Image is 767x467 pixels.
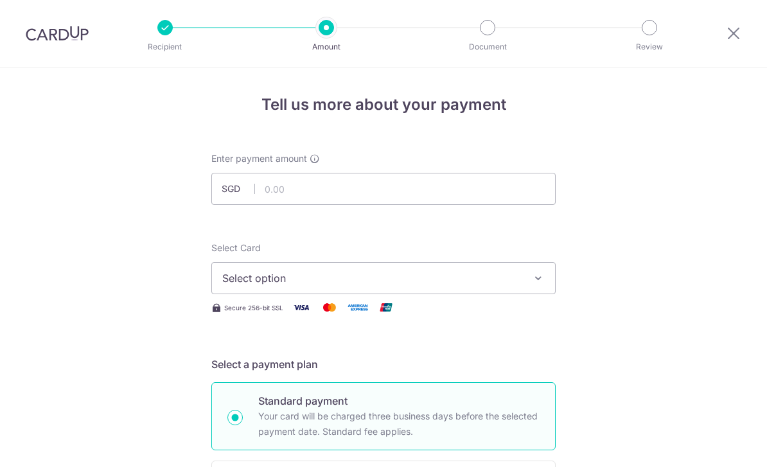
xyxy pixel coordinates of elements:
p: Review [602,40,697,53]
span: Secure 256-bit SSL [224,303,283,313]
h5: Select a payment plan [211,357,556,372]
img: Mastercard [317,299,342,315]
button: Select option [211,262,556,294]
p: Document [440,40,535,53]
span: SGD [222,182,255,195]
h4: Tell us more about your payment [211,93,556,116]
input: 0.00 [211,173,556,205]
span: Enter payment amount [211,152,307,165]
span: Select option [222,270,522,286]
p: Recipient [118,40,213,53]
img: American Express [345,299,371,315]
img: CardUp [26,26,89,41]
p: Amount [279,40,374,53]
img: Union Pay [373,299,399,315]
span: translation missing: en.payables.payment_networks.credit_card.summary.labels.select_card [211,242,261,253]
img: Visa [288,299,314,315]
p: Your card will be charged three business days before the selected payment date. Standard fee appl... [258,409,540,439]
p: Standard payment [258,393,540,409]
